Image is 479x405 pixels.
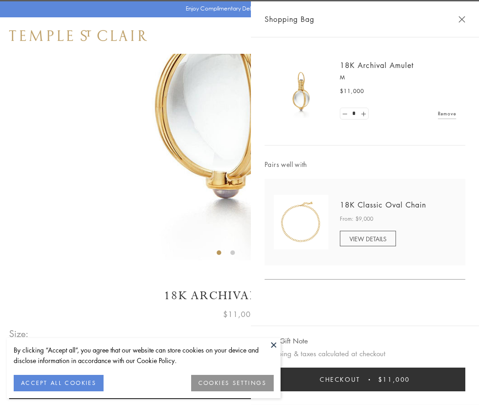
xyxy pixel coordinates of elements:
[265,348,465,359] p: Shipping & taxes calculated at checkout
[265,368,465,391] button: Checkout $11,000
[340,73,456,82] p: M
[265,335,308,347] button: Add Gift Note
[265,159,465,170] span: Pairs well with
[9,326,29,341] span: Size:
[14,375,104,391] button: ACCEPT ALL COOKIES
[378,374,410,384] span: $11,000
[340,108,349,119] a: Set quantity to 0
[274,195,328,249] img: N88865-OV18
[9,288,470,304] h1: 18K Archival Amulet
[274,64,328,119] img: 18K Archival Amulet
[320,374,360,384] span: Checkout
[340,60,414,70] a: 18K Archival Amulet
[14,345,274,366] div: By clicking “Accept all”, you agree that our website can store cookies on your device and disclos...
[223,308,256,320] span: $11,000
[458,16,465,23] button: Close Shopping Bag
[340,214,373,223] span: From: $9,000
[186,4,289,13] p: Enjoy Complimentary Delivery & Returns
[349,234,386,243] span: VIEW DETAILS
[191,375,274,391] button: COOKIES SETTINGS
[265,13,314,25] span: Shopping Bag
[340,200,426,210] a: 18K Classic Oval Chain
[340,87,364,96] span: $11,000
[438,109,456,119] a: Remove
[9,30,147,41] img: Temple St. Clair
[359,108,368,119] a: Set quantity to 2
[340,231,396,246] a: VIEW DETAILS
